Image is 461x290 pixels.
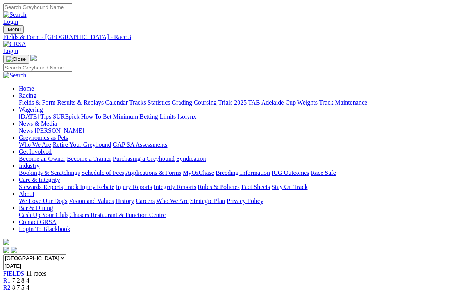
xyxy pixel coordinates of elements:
span: Menu [8,27,21,32]
a: Stay On Track [272,183,307,190]
a: Login [3,48,18,54]
a: News [19,127,33,134]
a: Fact Sheets [241,183,270,190]
a: Syndication [176,155,206,162]
a: Tracks [129,99,146,106]
a: Trials [218,99,232,106]
button: Toggle navigation [3,55,29,64]
a: R1 [3,277,11,284]
a: Fields & Form [19,99,55,106]
a: Applications & Forms [125,169,181,176]
a: Who We Are [19,141,51,148]
a: Who We Are [156,197,189,204]
div: About [19,197,458,205]
button: Toggle navigation [3,25,24,34]
a: GAP SA Assessments [113,141,168,148]
a: Minimum Betting Limits [113,113,176,120]
a: Greyhounds as Pets [19,134,68,141]
div: Greyhounds as Pets [19,141,458,148]
a: Race Safe [311,169,336,176]
a: SUREpick [53,113,79,120]
a: Login To Blackbook [19,226,70,232]
a: About [19,190,34,197]
a: Isolynx [177,113,196,120]
img: Search [3,72,27,79]
a: Strategic Plan [190,197,225,204]
a: FIELDS [3,270,24,277]
input: Search [3,64,72,72]
a: Purchasing a Greyhound [113,155,175,162]
a: Become an Owner [19,155,65,162]
a: Injury Reports [116,183,152,190]
a: Breeding Information [216,169,270,176]
a: Results & Replays [57,99,104,106]
a: Get Involved [19,148,52,155]
div: Bar & Dining [19,212,458,219]
img: logo-grsa-white.png [3,239,9,245]
div: Industry [19,169,458,176]
a: Wagering [19,106,43,113]
img: Close [6,56,26,62]
a: Contact GRSA [19,219,56,225]
a: Become a Trainer [67,155,111,162]
a: Retire Your Greyhound [53,141,111,148]
a: Stewards Reports [19,183,63,190]
a: Industry [19,162,39,169]
div: News & Media [19,127,458,134]
img: GRSA [3,41,26,48]
img: facebook.svg [3,247,9,253]
a: Bookings & Scratchings [19,169,80,176]
a: 2025 TAB Adelaide Cup [234,99,296,106]
a: Schedule of Fees [81,169,124,176]
div: Care & Integrity [19,183,458,190]
a: Home [19,85,34,92]
a: Careers [136,197,155,204]
a: Track Injury Rebate [64,183,114,190]
img: twitter.svg [11,247,17,253]
img: logo-grsa-white.png [30,55,37,61]
a: News & Media [19,120,57,127]
a: Grading [172,99,192,106]
a: MyOzChase [183,169,214,176]
img: Search [3,11,27,18]
input: Search [3,3,72,11]
a: We Love Our Dogs [19,197,67,204]
a: Track Maintenance [319,99,367,106]
div: Wagering [19,113,458,120]
a: History [115,197,134,204]
a: Privacy Policy [227,197,263,204]
a: Statistics [148,99,170,106]
span: 7 2 8 4 [12,277,29,284]
a: [DATE] Tips [19,113,51,120]
a: Bar & Dining [19,205,53,211]
span: 11 races [26,270,46,277]
a: Calendar [105,99,128,106]
div: Get Involved [19,155,458,162]
a: How To Bet [81,113,112,120]
a: Coursing [194,99,217,106]
a: Rules & Policies [198,183,240,190]
a: Racing [19,92,36,99]
a: [PERSON_NAME] [34,127,84,134]
input: Select date [3,262,72,270]
a: Cash Up Your Club [19,212,68,218]
a: Fields & Form - [GEOGRAPHIC_DATA] - Race 3 [3,34,458,41]
a: Chasers Restaurant & Function Centre [69,212,166,218]
a: Login [3,18,18,25]
a: ICG Outcomes [272,169,309,176]
a: Care & Integrity [19,176,60,183]
a: Integrity Reports [154,183,196,190]
div: Racing [19,99,458,106]
a: Vision and Values [69,197,114,204]
a: Weights [297,99,318,106]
